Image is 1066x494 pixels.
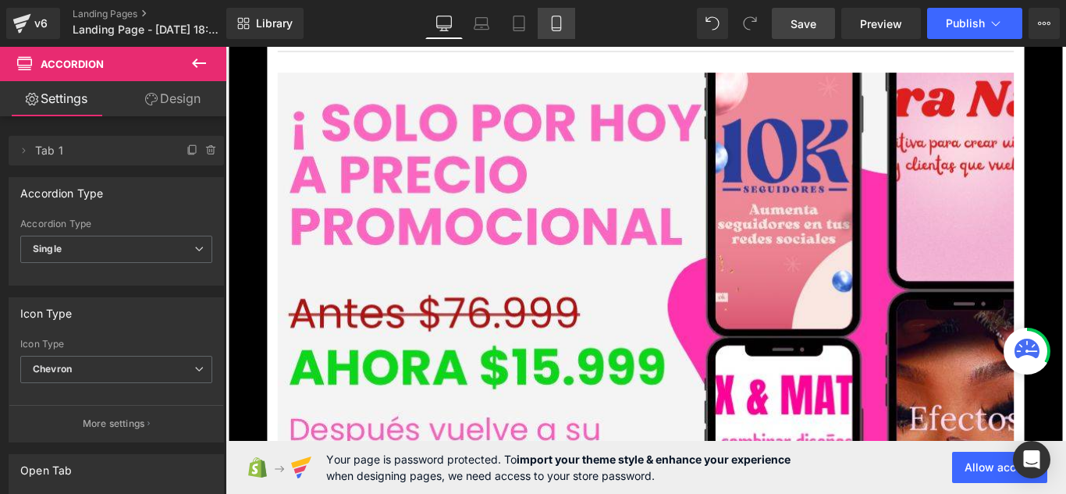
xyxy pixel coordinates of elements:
[463,8,500,39] a: Laptop
[538,8,575,39] a: Mobile
[20,455,72,477] div: Open Tab
[41,58,104,70] span: Accordion
[1013,441,1050,478] div: Open Intercom Messenger
[35,136,166,165] span: Tab 1
[791,16,816,32] span: Save
[73,23,222,36] span: Landing Page - [DATE] 18:09:28
[734,8,766,39] button: Redo
[20,178,104,200] div: Accordion Type
[841,8,921,39] a: Preview
[116,81,229,116] a: Design
[860,16,902,32] span: Preview
[20,219,212,229] div: Accordion Type
[31,13,51,34] div: v6
[83,417,145,431] p: More settings
[6,8,60,39] a: v6
[256,16,293,30] span: Library
[326,451,791,484] span: Your page is password protected. To when designing pages, we need access to your store password.
[1029,8,1060,39] button: More
[517,453,791,466] strong: import your theme style & enhance your experience
[500,8,538,39] a: Tablet
[33,363,72,375] b: Chevron
[9,405,223,442] button: More settings
[73,8,252,20] a: Landing Pages
[697,8,728,39] button: Undo
[946,17,985,30] span: Publish
[33,243,62,254] b: Single
[425,8,463,39] a: Desktop
[226,8,304,39] a: New Library
[952,452,1047,483] button: Allow access
[20,339,212,350] div: Icon Type
[927,8,1022,39] button: Publish
[20,298,73,320] div: Icon Type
